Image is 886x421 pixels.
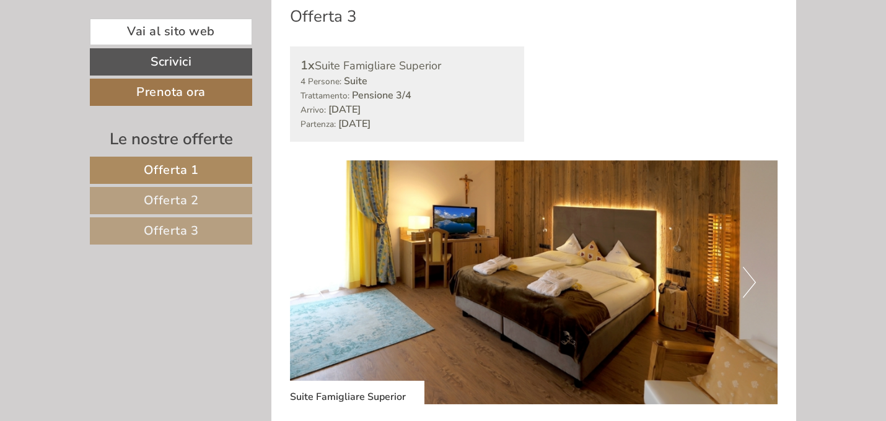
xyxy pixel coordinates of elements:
[300,76,341,87] small: 4 Persone:
[290,381,424,404] div: Suite Famigliare Superior
[300,118,336,130] small: Partenza:
[90,79,252,106] a: Prenota ora
[9,33,194,71] div: Buon giorno, come possiamo aiutarla?
[144,192,199,209] span: Offerta 2
[344,74,367,88] b: Suite
[300,57,315,74] b: 1x
[328,103,361,116] b: [DATE]
[300,57,514,75] div: Suite Famigliare Superior
[352,89,411,102] b: Pensione 3/4
[743,267,756,298] button: Next
[300,104,326,116] small: Arrivo:
[300,90,349,102] small: Trattamento:
[290,160,778,404] img: image
[19,36,188,46] div: Hotel Kristall
[338,117,371,131] b: [DATE]
[144,162,199,178] span: Offerta 1
[90,19,252,45] a: Vai al sito web
[90,48,252,76] a: Scrivici
[422,321,489,348] button: Invia
[19,60,188,69] small: 17:09
[221,9,268,30] div: [DATE]
[144,222,199,239] span: Offerta 3
[290,5,357,28] div: Offerta 3
[312,267,325,298] button: Previous
[90,128,252,150] div: Le nostre offerte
